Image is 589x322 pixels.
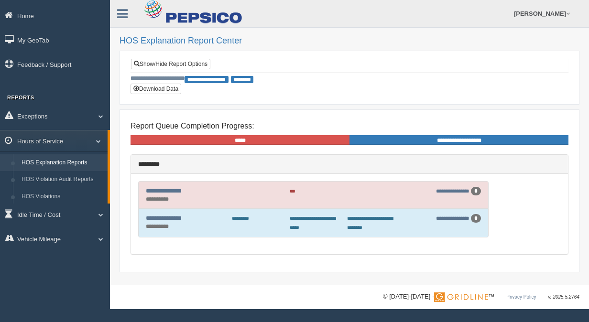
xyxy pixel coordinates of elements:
span: v. 2025.5.2764 [548,294,579,300]
a: HOS Violations [17,188,108,205]
h2: HOS Explanation Report Center [120,36,579,46]
a: HOS Explanation Reports [17,154,108,172]
a: Privacy Policy [506,294,536,300]
div: © [DATE]-[DATE] - ™ [383,292,579,302]
a: Show/Hide Report Options [131,59,210,69]
h4: Report Queue Completion Progress: [131,122,568,130]
a: HOS Violation Audit Reports [17,171,108,188]
button: Download Data [131,84,181,94]
img: Gridline [434,292,488,302]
